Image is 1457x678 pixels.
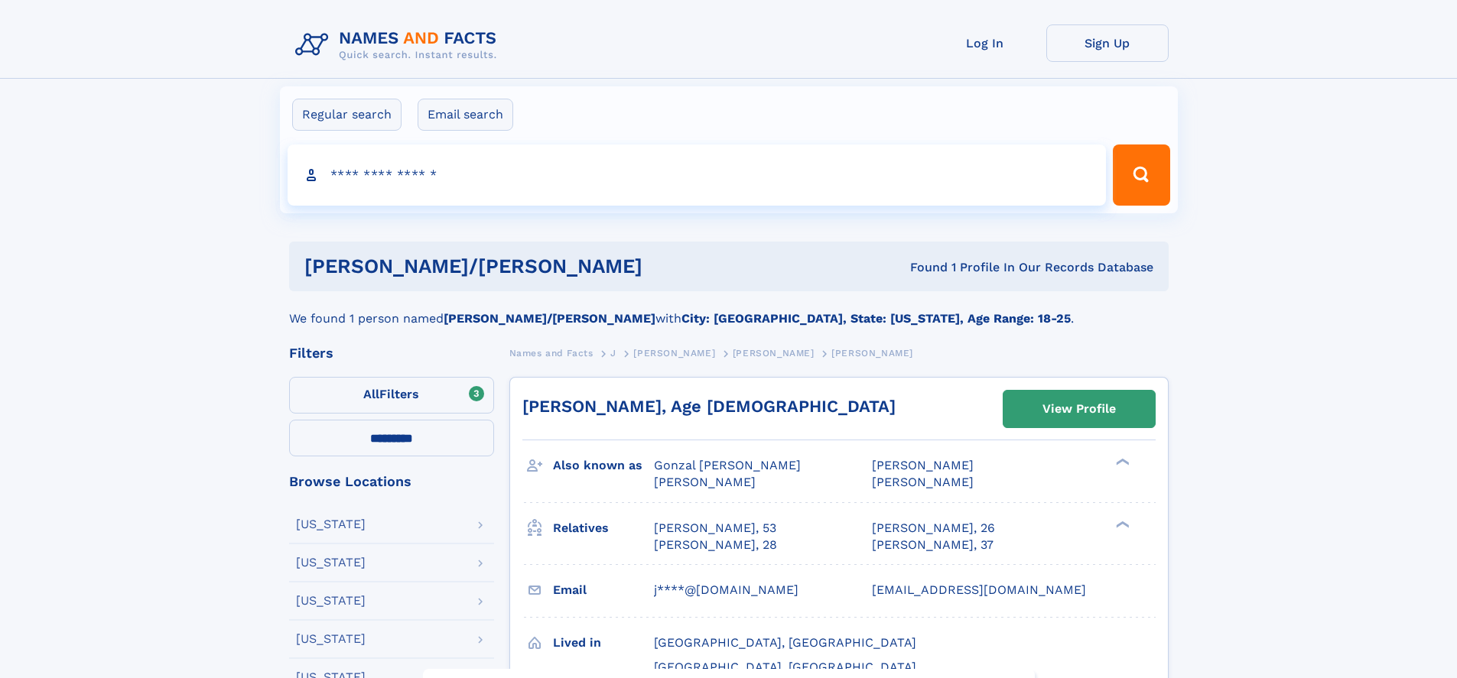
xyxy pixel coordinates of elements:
[924,24,1046,62] a: Log In
[733,348,815,358] span: [PERSON_NAME]
[654,458,801,472] span: Gonzal [PERSON_NAME]
[633,343,715,362] a: [PERSON_NAME]
[444,311,655,326] b: [PERSON_NAME]/[PERSON_NAME]
[296,556,366,569] div: [US_STATE]
[776,259,1153,276] div: Found 1 Profile In Our Records Database
[553,453,654,478] h3: Also known as
[296,595,366,607] div: [US_STATE]
[1113,144,1169,206] button: Search Button
[1112,519,1130,529] div: ❯
[363,387,379,401] span: All
[296,518,366,530] div: [US_STATE]
[610,348,616,358] span: J
[553,630,654,656] h3: Lived in
[296,633,366,645] div: [US_STATE]
[289,377,494,414] label: Filters
[872,582,1086,597] span: [EMAIL_ADDRESS][DOMAIN_NAME]
[872,475,974,489] span: [PERSON_NAME]
[304,257,776,276] h1: [PERSON_NAME]/[PERSON_NAME]
[418,99,513,131] label: Email search
[733,343,815,362] a: [PERSON_NAME]
[292,99,402,131] label: Regular search
[633,348,715,358] span: [PERSON_NAME]
[289,475,494,488] div: Browse Locations
[509,343,594,362] a: Names and Facts
[1112,457,1130,467] div: ❯
[610,343,616,362] a: J
[289,291,1169,328] div: We found 1 person named with .
[654,520,776,537] a: [PERSON_NAME], 53
[654,475,756,489] span: [PERSON_NAME]
[553,577,654,603] h3: Email
[1003,391,1155,427] a: View Profile
[872,537,994,553] a: [PERSON_NAME], 37
[1042,391,1116,427] div: View Profile
[288,144,1107,206] input: search input
[1046,24,1169,62] a: Sign Up
[522,397,896,416] a: [PERSON_NAME], Age [DEMOGRAPHIC_DATA]
[681,311,1071,326] b: City: [GEOGRAPHIC_DATA], State: [US_STATE], Age Range: 18-25
[289,346,494,360] div: Filters
[654,537,777,553] a: [PERSON_NAME], 28
[872,458,974,472] span: [PERSON_NAME]
[654,660,916,674] span: [GEOGRAPHIC_DATA], [GEOGRAPHIC_DATA]
[654,635,916,650] span: [GEOGRAPHIC_DATA], [GEOGRAPHIC_DATA]
[872,520,995,537] a: [PERSON_NAME], 26
[289,24,509,66] img: Logo Names and Facts
[553,515,654,541] h3: Relatives
[831,348,913,358] span: [PERSON_NAME]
